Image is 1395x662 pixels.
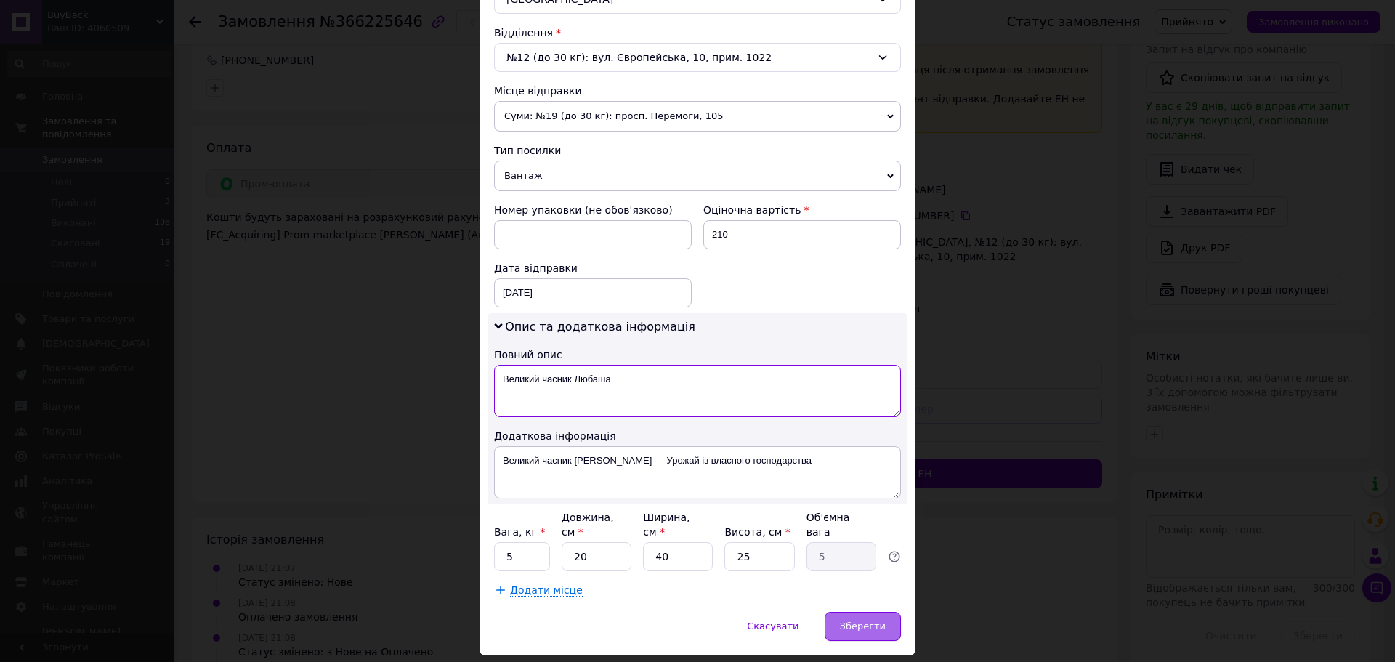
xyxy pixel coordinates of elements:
[494,161,901,191] span: Вантаж
[724,526,790,538] label: Висота, см
[510,584,583,597] span: Додати місце
[494,347,901,362] div: Повний опис
[494,446,901,498] textarea: Великий часник [PERSON_NAME] — Урожай із власного господарства
[643,512,690,538] label: Ширина, см
[747,621,798,631] span: Скасувати
[703,203,901,217] div: Оціночна вартість
[494,526,545,538] label: Вага, кг
[806,510,876,539] div: Об'ємна вага
[494,429,901,443] div: Додаткова інформація
[494,101,901,132] span: Суми: №19 (до 30 кг): просп. Перемоги, 105
[494,145,561,156] span: Тип посилки
[840,621,886,631] span: Зберегти
[494,25,901,40] div: Відділення
[494,365,901,417] textarea: Великий часник Любаша
[505,320,695,334] span: Опис та додаткова інформація
[494,203,692,217] div: Номер упаковки (не обов'язково)
[494,43,901,72] div: №12 (до 30 кг): вул. Європейська, 10, прим. 1022
[494,85,582,97] span: Місце відправки
[494,261,692,275] div: Дата відправки
[562,512,614,538] label: Довжина, см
